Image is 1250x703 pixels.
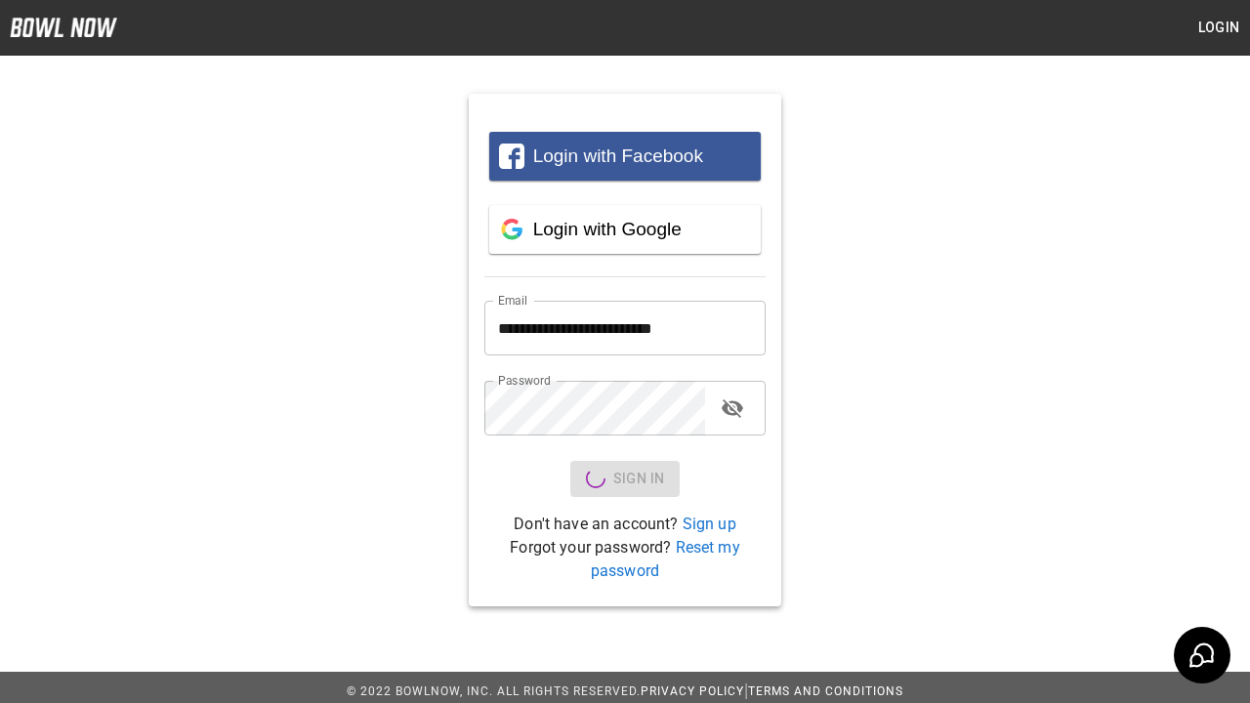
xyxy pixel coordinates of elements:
[713,389,752,428] button: toggle password visibility
[533,145,703,166] span: Login with Facebook
[484,513,766,536] p: Don't have an account?
[683,515,736,533] a: Sign up
[347,684,641,698] span: © 2022 BowlNow, Inc. All Rights Reserved.
[591,538,740,580] a: Reset my password
[641,684,744,698] a: Privacy Policy
[484,536,766,583] p: Forgot your password?
[489,205,761,254] button: Login with Google
[10,18,117,37] img: logo
[489,132,761,181] button: Login with Facebook
[748,684,903,698] a: Terms and Conditions
[533,219,682,239] span: Login with Google
[1187,10,1250,46] button: Login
